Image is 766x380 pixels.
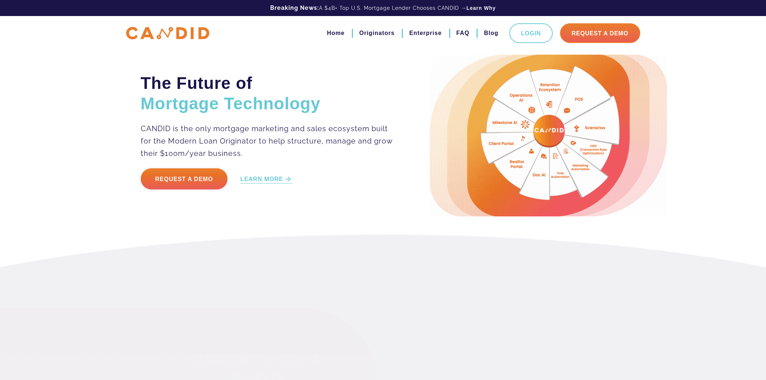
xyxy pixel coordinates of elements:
a: Learn Why [466,4,496,12]
img: Candid Hero Image [430,55,667,216]
a: Originators [359,27,394,39]
a: Request A Demo [560,23,640,43]
span: Mortgage Technology [141,94,321,113]
p: CANDID is the only mortgage marketing and sales ecosystem built for the Modern Loan Originator to... [141,122,393,160]
h3: CANDID For LOs & Brokers [175,337,341,370]
a: LEARN MORE [240,175,292,184]
a: Request a Demo [141,168,228,189]
a: Enterprise [409,27,442,39]
a: FAQ [456,27,470,39]
img: CANDID APP [126,27,209,40]
a: Blog [484,27,498,39]
h2: The Future of [141,73,393,114]
a: Home [327,27,345,39]
a: Login [509,23,553,43]
b: Breaking News: [270,4,319,11]
h3: CANDID For Enterprise Businesses [425,337,591,370]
